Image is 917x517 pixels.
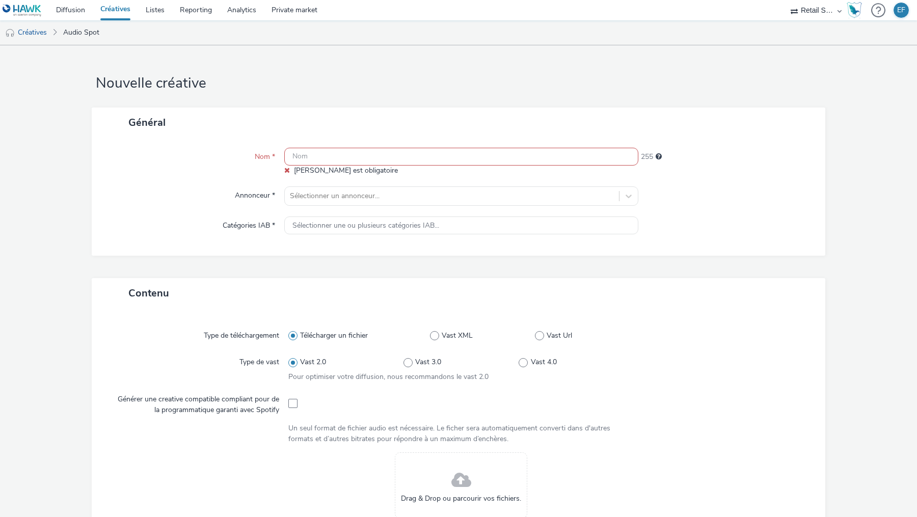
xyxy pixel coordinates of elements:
[3,4,42,17] img: undefined Logo
[110,390,283,415] label: Générer une creative compatible compliant pour de la programmatique garanti avec Spotify
[58,20,104,45] a: Audio Spot
[128,116,166,129] span: Général
[442,331,473,341] span: Vast XML
[288,372,489,382] span: Pour optimiser votre diffusion, nous recommandons le vast 2.0
[231,186,279,201] label: Annonceur *
[547,331,572,341] span: Vast Url
[92,74,825,93] h1: Nouvelle créative
[292,222,439,230] span: Sélectionner une ou plusieurs catégories IAB...
[656,152,662,162] div: 255 caractères maximum
[847,2,862,18] img: Hawk Academy
[300,357,326,367] span: Vast 2.0
[200,326,283,341] label: Type de téléchargement
[294,166,398,175] span: [PERSON_NAME] est obligatoire
[531,357,557,367] span: Vast 4.0
[847,2,866,18] a: Hawk Academy
[300,331,368,341] span: Télécharger un fichier
[251,148,279,162] label: Nom *
[401,494,521,504] span: Drag & Drop ou parcourir vos fichiers.
[641,152,653,162] span: 255
[128,286,169,300] span: Contenu
[897,3,905,18] div: EF
[288,423,634,444] div: Un seul format de fichier audio est nécessaire. Le ficher sera automatiquement converti dans d'au...
[235,353,283,367] label: Type de vast
[219,216,279,231] label: Catégories IAB *
[415,357,441,367] span: Vast 3.0
[284,148,638,166] input: Nom
[5,28,15,38] img: audio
